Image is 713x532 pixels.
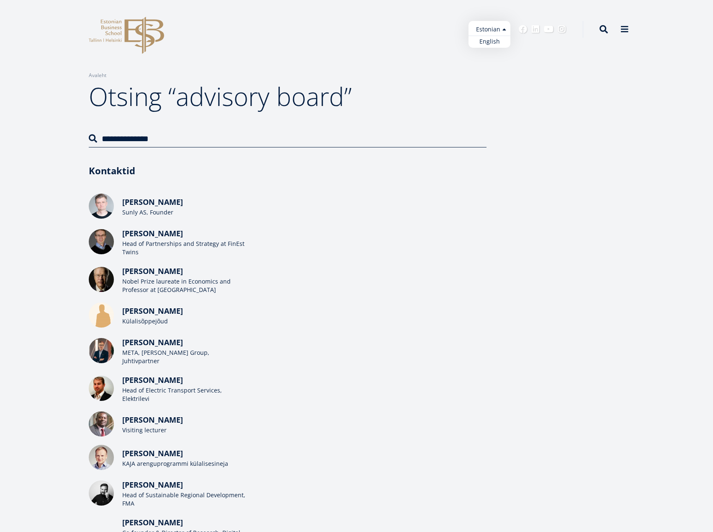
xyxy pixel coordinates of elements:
h3: Kontaktid [89,164,486,177]
div: KAJA arenguprogrammi külalisesineja [122,460,248,468]
span: [PERSON_NAME] [122,375,183,385]
div: META, [PERSON_NAME] Group, Juhtivpartner [122,349,248,365]
a: Facebook [519,25,527,34]
img: Benas Adomavičius [89,302,114,328]
span: [PERSON_NAME] [122,448,183,458]
img: Andreas Kaju foto [89,338,114,363]
span: [PERSON_NAME] [122,337,183,347]
a: Youtube [544,25,553,34]
div: Nobel Prize laureate in Economics and Professor at [GEOGRAPHIC_DATA] [122,277,248,294]
div: Head of Partnerships and Strategy at FinEst Twins [122,240,248,256]
a: Instagram [558,25,566,34]
img: Tabani Ndlovu [89,411,114,436]
div: Sunly AS, Founder [122,208,248,217]
span: [PERSON_NAME] [122,266,183,276]
a: Linkedin [531,25,540,34]
img: Einari Kisel [89,229,114,254]
div: Külalisõppejõud [122,317,248,325]
img: Marko Viiding [89,376,114,401]
span: [PERSON_NAME] [122,228,183,238]
span: [PERSON_NAME] [122,197,183,207]
span: [PERSON_NAME] [122,480,183,490]
span: [PERSON_NAME] [122,306,183,316]
img: Bengt Holmström [89,267,114,292]
img: Martin Kruus [89,194,114,219]
a: English [468,36,510,48]
div: Head of Sustainable Regional Development, FMA [122,491,248,508]
h1: Otsing “advisory board” [89,80,486,113]
div: Visiting lecturer [122,426,248,434]
img: Siim Lepisk [89,445,114,470]
span: [PERSON_NAME] [122,517,183,527]
span: [PERSON_NAME] [122,415,183,425]
a: Avaleht [89,71,106,80]
div: Head of Electric Transport Services, Elektrilevi [122,386,248,403]
img: Ivan Sergejev [89,480,114,506]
